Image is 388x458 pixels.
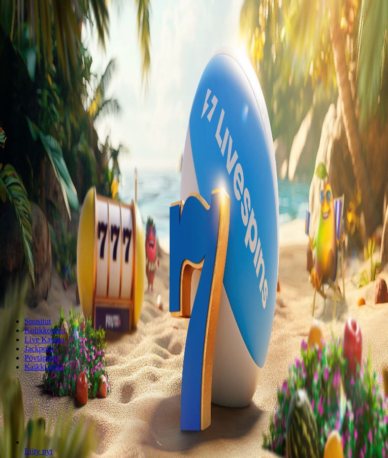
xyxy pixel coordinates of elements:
[24,335,64,344] a: Live Kasino
[24,326,66,335] a: Kolikkopelit
[4,317,384,390] header: Lobby
[4,317,384,372] nav: Lobby
[24,317,51,325] a: Suositut
[24,447,53,455] a: Gates of Olympus Super Scatter
[24,344,54,353] a: Jackpotit
[24,353,57,362] a: Pöytäpelit
[24,447,53,455] span: Liity nyt
[24,363,63,371] a: Kaikki pelit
